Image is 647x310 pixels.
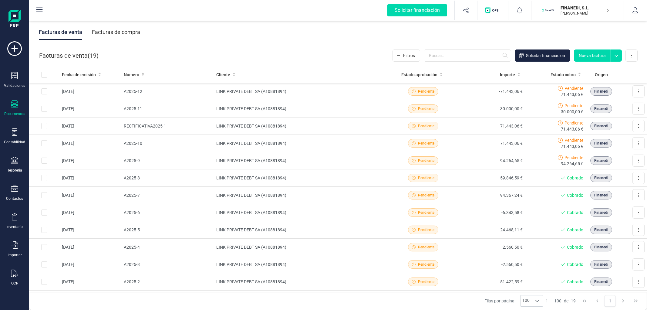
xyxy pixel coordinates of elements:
[594,106,608,111] span: Finanedi
[484,295,543,307] div: Filas por página:
[571,298,576,304] span: 19
[214,152,389,169] td: LINK PRIVATE DEBT SA (A10881894)
[567,279,583,285] span: Cobrado
[59,118,121,135] td: [DATE]
[401,72,437,78] span: Estado aprobación
[121,291,214,308] td: A2025-1
[8,10,21,29] img: Logo Finanedi
[41,261,47,267] div: Row Selected 2166f7c7-5b44-413f-99cb-8995035137d8
[59,204,121,221] td: [DATE]
[564,85,583,91] span: Pendiente
[121,135,214,152] td: A2025-10
[6,196,23,201] div: Contactos
[214,118,389,135] td: LINK PRIVATE DEBT SA (A10881894)
[457,135,525,152] td: 71.443,06 €
[59,169,121,187] td: [DATE]
[564,298,568,304] span: de
[554,298,561,304] span: 100
[418,89,434,94] span: Pendiente
[521,295,531,306] span: 100
[59,187,121,204] td: [DATE]
[214,100,389,118] td: LINK PRIVATE DEBT SA (A10881894)
[393,49,420,62] button: Filtros
[92,24,140,40] div: Facturas de compra
[457,273,525,291] td: 51.422,59 €
[59,291,121,308] td: [DATE]
[418,123,434,129] span: Pendiente
[561,109,583,115] span: 30.000,00 €
[594,192,608,198] span: Finanedi
[216,72,230,78] span: Cliente
[62,72,96,78] span: Fecha de emisión
[567,175,583,181] span: Cobrado
[121,187,214,204] td: A2025-7
[457,187,525,204] td: 94.367,24 €
[59,256,121,273] td: [DATE]
[124,72,139,78] span: Número
[561,11,609,16] p: [PERSON_NAME]
[59,135,121,152] td: [DATE]
[41,175,47,181] div: Row Selected 4d9a4e91-2af8-496b-a67c-0062f7f6843e
[574,49,611,62] button: Nueva factura
[594,158,608,163] span: Finanedi
[561,91,583,97] span: 71.443,06 €
[214,204,389,221] td: LINK PRIVATE DEBT SA (A10881894)
[41,106,47,112] div: Row Selected 1c7fadc7-3346-4f5a-aa49-576d300c5ea3
[630,295,642,307] button: Last Page
[594,123,608,129] span: Finanedi
[418,106,434,111] span: Pendiente
[418,262,434,267] span: Pendiente
[561,161,583,167] span: 94.264,65 €
[567,244,583,250] span: Cobrado
[457,221,525,239] td: 24.468,11 €
[561,126,583,132] span: 71.443,06 €
[214,256,389,273] td: LINK PRIVATE DEBT SA (A10881894)
[4,140,25,145] div: Contabilidad
[526,53,565,59] span: Solicitar financiación
[6,224,23,229] div: Inventario
[214,135,389,152] td: LINK PRIVATE DEBT SA (A10881894)
[457,100,525,118] td: 30.000,00 €
[121,169,214,187] td: A2025-8
[418,279,434,284] span: Pendiente
[59,221,121,239] td: [DATE]
[59,239,121,256] td: [DATE]
[8,253,22,257] div: Importar
[546,298,576,304] div: -
[604,295,616,307] button: Page 1
[515,49,570,62] button: Solicitar financiación
[214,239,389,256] td: LINK PRIVATE DEBT SA (A10881894)
[594,227,608,233] span: Finanedi
[579,295,590,307] button: First Page
[39,49,99,62] div: Facturas de venta ( )
[595,72,608,78] span: Origen
[539,1,616,20] button: FIFINANEDI, S.L.[PERSON_NAME]
[567,227,583,233] span: Cobrado
[39,24,82,40] div: Facturas de venta
[500,72,515,78] span: Importe
[457,118,525,135] td: 71.443,06 €
[121,118,214,135] td: RECTIFICATIVA2025-1
[457,291,525,308] td: 2.560,50 €
[214,273,389,291] td: LINK PRIVATE DEBT SA (A10881894)
[424,49,511,62] input: Buscar...
[41,158,47,164] div: Row Selected 85e19d34-2686-421c-8ddf-d20823388623
[418,227,434,233] span: Pendiente
[594,279,608,284] span: Finanedi
[41,227,47,233] div: Row Selected 86f12270-e543-4524-a5dc-362f844ee7bd
[594,262,608,267] span: Finanedi
[617,295,629,307] button: Next Page
[457,204,525,221] td: -6.343,58 €
[591,295,603,307] button: Previous Page
[41,72,47,78] div: All items unselected
[214,221,389,239] td: LINK PRIVATE DEBT SA (A10881894)
[4,111,25,116] div: Documentos
[41,192,47,198] div: Row Selected f5113622-9239-413c-bf00-72cf8bf60852
[214,83,389,100] td: LINK PRIVATE DEBT SA (A10881894)
[11,281,18,286] div: OCR
[121,221,214,239] td: A2025-5
[418,158,434,163] span: Pendiente
[403,53,415,59] span: Filtros
[4,83,25,88] div: Validaciones
[59,152,121,169] td: [DATE]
